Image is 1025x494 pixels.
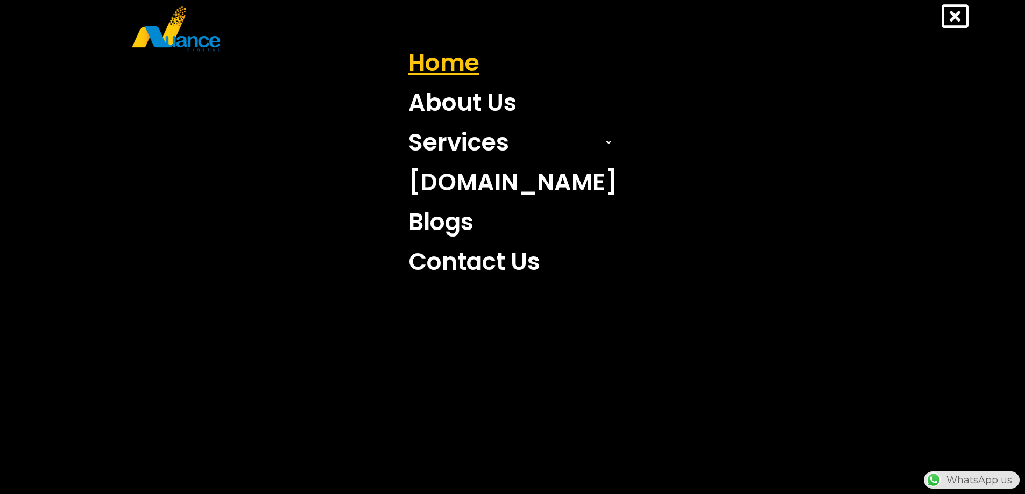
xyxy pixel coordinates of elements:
a: Home [400,43,625,83]
img: WhatsApp [925,471,942,489]
div: WhatsApp us [924,471,1020,489]
a: Blogs [400,202,625,242]
a: WhatsAppWhatsApp us [924,474,1020,486]
a: About Us [400,83,625,123]
a: Contact Us [400,242,625,282]
a: [DOMAIN_NAME] [400,162,625,202]
img: nuance-qatar_logo [131,5,221,52]
a: nuance-qatar_logo [131,5,507,52]
a: Services [400,123,625,162]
